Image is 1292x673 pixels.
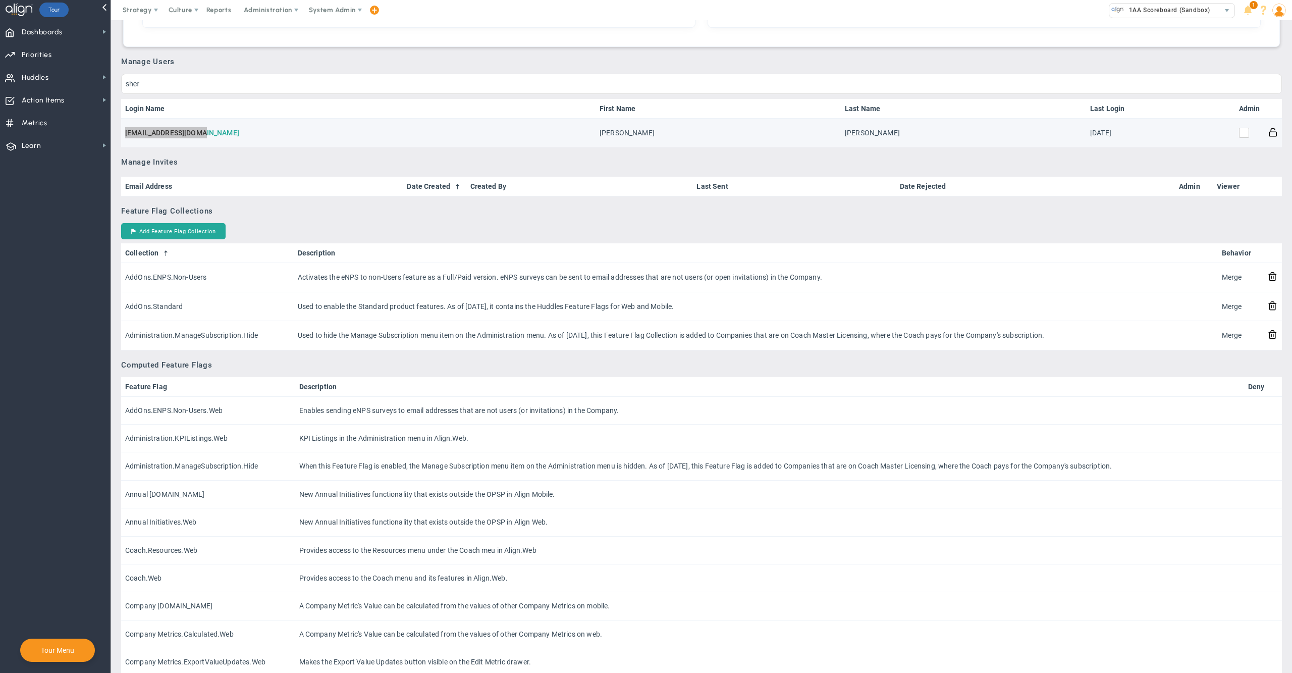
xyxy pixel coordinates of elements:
[1268,300,1277,311] button: Remove Collection
[1217,182,1259,190] a: Viewer
[121,57,1282,66] h3: Manage Users
[295,592,1244,620] td: A Company Metric's Value can be calculated from the values of other Company Metrics on mobile.
[295,537,1244,564] td: Provides access to the Resources menu under the Coach meu in Align.Web
[121,620,295,648] td: Company Metrics.Calculated.Web
[121,223,226,239] button: Add Feature Flag Collection
[1179,182,1209,190] a: Admin
[121,292,294,321] td: AddOns.Standard
[596,119,841,147] td: [PERSON_NAME]
[121,481,295,508] td: Annual [DOMAIN_NAME]
[22,135,41,157] span: Learn
[1239,105,1260,113] a: Admin
[121,425,295,452] td: Administration.KPIListings.Web
[38,646,77,655] button: Tour Menu
[121,452,295,480] td: Administration.ManageSubscription.Hide
[1111,4,1124,16] img: 33626.Company.photo
[121,592,295,620] td: Company [DOMAIN_NAME]
[121,158,1282,167] h3: Manage Invites
[123,6,152,14] span: Strategy
[121,397,295,425] td: AddOns.ENPS.Non-Users.Web
[169,6,192,14] span: Culture
[295,452,1244,480] td: When this Feature Flag is enabled, the Manage Subscription menu item on the Administration menu i...
[294,263,1218,292] td: Activates the eNPS to non-Users feature as a Full/Paid version. eNPS surveys can be sent to email...
[1218,263,1264,292] td: Merge
[1218,321,1264,350] td: Merge
[900,182,1171,190] a: Date Rejected
[121,321,294,350] td: Administration.ManageSubscription.Hide
[244,6,292,14] span: Administration
[125,249,289,257] a: Collection
[407,182,462,190] a: Date Created
[22,90,65,111] span: Action Items
[298,249,1214,257] a: Description
[1220,4,1234,18] span: select
[295,377,1244,397] th: Description
[1124,4,1210,17] span: 1AA Scoreboard (Sandbox)
[696,182,891,190] a: Last Sent
[1086,119,1142,147] td: [DATE]
[121,537,295,564] td: Coach.Resources.Web
[845,105,1082,113] a: Last Name
[295,564,1244,592] td: Provides access to the Coach menu and its features in Align.Web.
[121,377,295,397] th: Feature Flag
[22,44,52,66] span: Priorities
[22,113,47,134] span: Metrics
[121,206,1282,216] h3: Feature Flag Collections
[121,360,1282,370] h3: Computed Feature Flags
[1272,4,1286,17] img: 48978.Person.photo
[121,564,295,592] td: Coach.Web
[22,67,49,88] span: Huddles
[295,481,1244,508] td: New Annual Initiatives functionality that exists outside the OPSP in Align Mobile.
[1268,329,1277,340] button: Remove Collection
[294,292,1218,321] td: Used to enable the Standard product features. As of [DATE], it contains the Huddles Feature Flags...
[121,74,1282,94] input: Filter Results
[1250,1,1258,9] span: 1
[125,129,239,137] a: [EMAIL_ADDRESS][DOMAIN_NAME]
[470,182,689,190] a: Created By
[1090,105,1138,113] a: Last Login
[295,620,1244,648] td: A Company Metric's Value can be calculated from the values of other Company Metrics on web.
[1222,249,1260,257] a: Behavior
[1268,271,1277,282] button: Remove Collection
[121,263,294,292] td: AddOns.ENPS.Non-Users
[295,397,1244,425] td: Enables sending eNPS surveys to email addresses that are not users (or invitations) in the Company.
[22,22,63,43] span: Dashboards
[121,508,295,536] td: Annual Initiatives.Web
[125,182,399,190] a: Email Address
[600,105,837,113] a: First Name
[841,119,1086,147] td: [PERSON_NAME]
[1268,127,1278,137] button: Reset Password
[295,508,1244,536] td: New Annual Initiatives functionality that exists outside the OPSP in Align Web.
[295,425,1244,452] td: KPI Listings in the Administration menu in Align.Web.
[1218,292,1264,321] td: Merge
[1244,377,1282,397] th: Deny
[294,321,1218,350] td: Used to hide the Manage Subscription menu item on the Administration menu. As of [DATE], this Fea...
[309,6,356,14] span: System Admin
[125,105,591,113] a: Login Name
